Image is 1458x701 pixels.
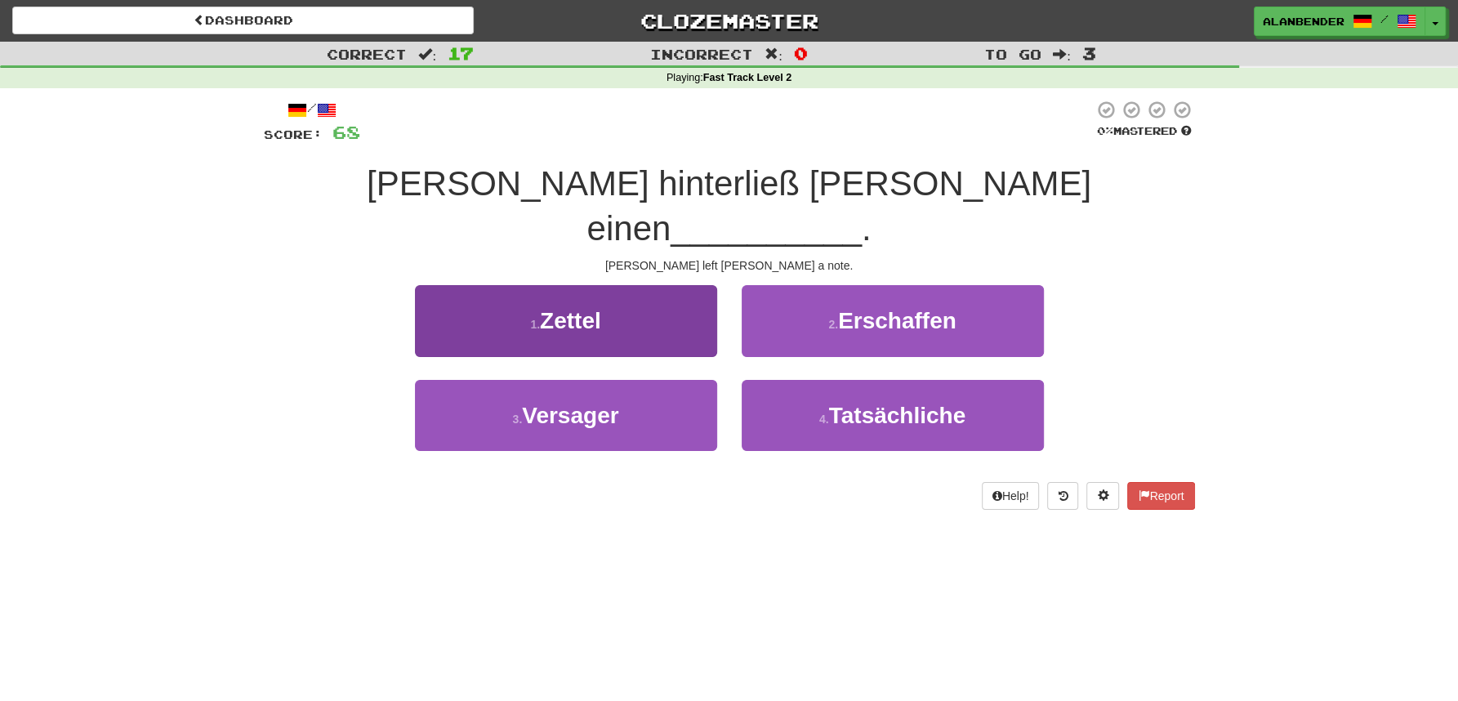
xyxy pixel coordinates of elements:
[1082,43,1096,63] span: 3
[671,209,862,248] span: __________
[982,482,1040,510] button: Help!
[1254,7,1425,36] a: AlanBender /
[540,308,601,333] span: Zettel
[819,413,829,426] small: 4 .
[765,47,783,61] span: :
[264,127,323,141] span: Score:
[1263,14,1344,29] span: AlanBender
[650,46,753,62] span: Incorrect
[1097,124,1113,137] span: 0 %
[794,43,808,63] span: 0
[530,318,540,331] small: 1 .
[415,380,717,451] button: 3.Versager
[415,285,717,356] button: 1.Zettel
[327,46,407,62] span: Correct
[828,318,838,331] small: 2 .
[264,100,360,120] div: /
[862,209,872,248] span: .
[1127,482,1194,510] button: Report
[984,46,1041,62] span: To go
[742,285,1044,356] button: 2.Erschaffen
[1094,124,1195,139] div: Mastered
[332,122,360,142] span: 68
[448,43,474,63] span: 17
[703,72,792,83] strong: Fast Track Level 2
[1380,13,1389,25] span: /
[829,403,966,428] span: Tatsächliche
[498,7,960,35] a: Clozemaster
[522,403,618,428] span: Versager
[512,413,522,426] small: 3 .
[418,47,436,61] span: :
[12,7,474,34] a: Dashboard
[1053,47,1071,61] span: :
[264,257,1195,274] div: [PERSON_NAME] left [PERSON_NAME] a note.
[838,308,956,333] span: Erschaffen
[1047,482,1078,510] button: Round history (alt+y)
[367,164,1091,248] span: [PERSON_NAME] hinterließ [PERSON_NAME] einen
[742,380,1044,451] button: 4.Tatsächliche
